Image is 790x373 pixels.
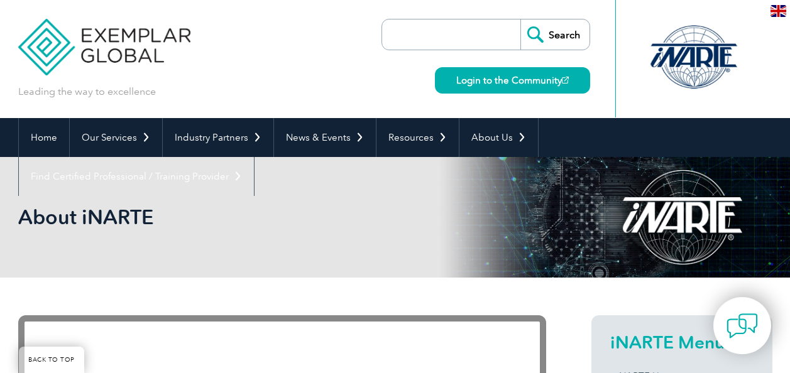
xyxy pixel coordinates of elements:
a: Find Certified Professional / Training Provider [19,157,254,196]
img: open_square.png [562,77,569,84]
img: contact-chat.png [727,310,758,342]
a: About Us [459,118,538,157]
a: Industry Partners [163,118,273,157]
h2: About iNARTE [18,207,546,227]
a: Login to the Community [435,67,590,94]
p: Leading the way to excellence [18,85,156,99]
img: en [771,5,786,17]
a: Home [19,118,69,157]
a: News & Events [274,118,376,157]
a: Resources [376,118,459,157]
input: Search [520,19,590,50]
a: Our Services [70,118,162,157]
a: BACK TO TOP [19,347,84,373]
h2: iNARTE Menu [610,332,754,352]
